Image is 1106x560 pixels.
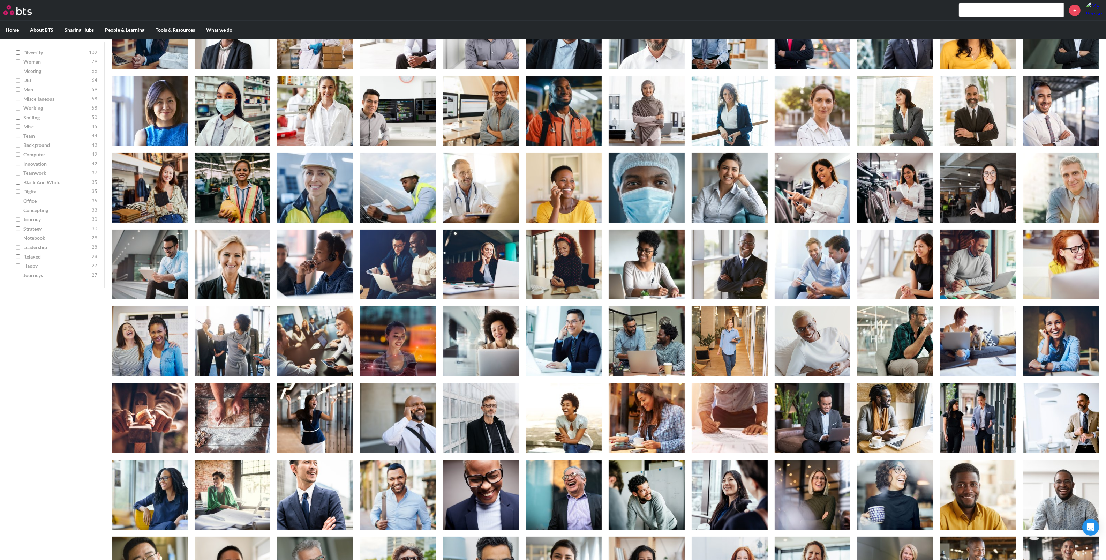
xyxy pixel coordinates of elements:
span: 102 [89,49,97,56]
span: happy [23,263,90,270]
input: meeting 66 [16,69,20,74]
span: man [23,86,90,93]
span: working [23,105,90,112]
input: smiling 50 [16,115,20,120]
span: DEI [23,77,90,84]
span: journey [23,216,90,223]
span: 35 [92,188,97,195]
span: 28 [92,244,97,251]
input: Black and White 35 [16,180,20,185]
span: diversity [23,49,87,56]
input: concepting 33 [16,208,20,213]
span: 43 [92,142,97,149]
span: strategy [23,225,90,232]
input: digital 35 [16,189,20,194]
span: team [23,133,90,140]
input: office 35 [16,199,20,204]
img: My Persson [1086,2,1103,18]
span: 66 [92,68,97,75]
span: office [23,198,90,205]
span: 30 [92,216,97,223]
input: woman 79 [16,60,20,65]
a: + [1069,5,1081,16]
span: 28 [92,253,97,260]
label: Tools & Resources [150,21,201,39]
img: BTS Logo [3,5,32,15]
input: journeys 27 [16,273,20,278]
label: People & Learning [99,21,150,39]
span: Black and White [23,179,90,186]
span: 29 [92,235,97,242]
span: digital [23,188,90,195]
span: miscellaneous [23,96,90,103]
label: About BTS [24,21,59,39]
span: computer [23,151,90,158]
input: working 58 [16,106,20,111]
a: Profile [1086,2,1103,18]
input: leadership 28 [16,245,20,250]
span: 42 [92,151,97,158]
span: 79 [92,59,97,66]
input: diversity 102 [16,50,20,55]
span: 27 [92,272,97,279]
span: journeys [23,272,90,279]
input: man 59 [16,87,20,92]
input: teamwork 37 [16,171,20,176]
span: 44 [92,133,97,140]
span: teamwork [23,170,90,177]
label: Sharing Hubs [59,21,99,39]
span: background [23,142,90,149]
input: background 43 [16,143,20,148]
span: 42 [92,160,97,167]
div: Open Intercom Messenger [1082,519,1099,536]
span: notebook [23,235,90,242]
input: innovation 42 [16,162,20,166]
span: 45 [92,124,97,130]
span: 50 [92,114,97,121]
input: strategy 30 [16,226,20,231]
input: miscellaneous 58 [16,97,20,102]
span: 58 [92,96,97,103]
span: 35 [92,179,97,186]
span: smiling [23,114,90,121]
span: 59 [92,86,97,93]
span: 27 [92,263,97,270]
span: concepting [23,207,90,214]
a: Go home [3,5,45,15]
input: relaxed 28 [16,254,20,259]
span: 35 [92,198,97,205]
input: notebook 29 [16,236,20,241]
span: 64 [92,77,97,84]
input: computer 42 [16,152,20,157]
input: DEI 64 [16,78,20,83]
span: 58 [92,105,97,112]
span: 37 [92,170,97,177]
input: misc 45 [16,125,20,129]
label: What we do [201,21,238,39]
span: 33 [92,207,97,214]
span: relaxed [23,253,90,260]
input: journey 30 [16,217,20,222]
span: leadership [23,244,90,251]
input: team 44 [16,134,20,139]
input: happy 27 [16,264,20,269]
span: woman [23,59,90,66]
span: meeting [23,68,90,75]
span: 30 [92,225,97,232]
span: misc [23,124,90,130]
span: innovation [23,160,90,167]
